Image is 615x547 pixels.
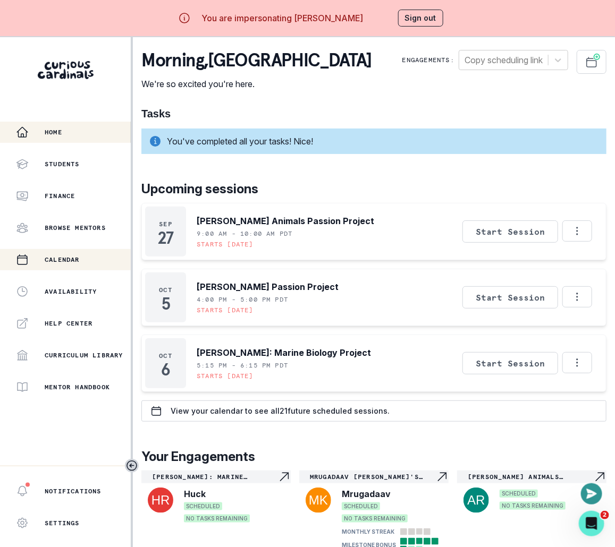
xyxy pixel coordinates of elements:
[45,519,80,527] p: Settings
[141,78,372,90] p: We're so excited you're here.
[462,286,558,309] button: Start Session
[197,215,374,227] p: [PERSON_NAME] Animals Passion Project
[398,10,443,27] button: Sign out
[45,160,80,168] p: Students
[278,471,291,483] svg: Navigate to engagement page
[402,56,454,64] p: Engagements:
[141,180,606,199] p: Upcoming sessions
[141,471,291,525] a: [PERSON_NAME]: Marine Biology ProjectNavigate to engagement pageHuckSCHEDULEDNO TASKS REMAINING
[45,383,110,391] p: Mentor Handbook
[342,488,391,500] p: Mrugadaav
[462,352,558,374] button: Start Session
[45,255,80,264] p: Calendar
[562,220,592,242] button: Options
[45,319,92,328] p: Help Center
[594,471,606,483] svg: Navigate to engagement page
[141,50,372,71] p: morning , [GEOGRAPHIC_DATA]
[45,487,102,495] p: Notifications
[159,352,172,360] p: Oct
[184,515,250,523] span: NO TASKS REMAINING
[45,287,97,296] p: Availability
[141,129,606,154] div: You've completed all your tasks! Nice!
[152,473,278,481] p: [PERSON_NAME]: Marine Biology Project
[457,471,606,515] a: [PERSON_NAME] Animals Passion ProjectNavigate to engagement pageSCHEDULEDNO TASKS REMAINING
[38,61,94,79] img: Curious Cardinals Logo
[141,447,606,466] p: Your Engagements
[125,459,139,473] button: Toggle sidebar
[159,286,172,294] p: Oct
[148,488,173,513] img: svg
[581,483,602,505] button: Open or close messaging widget
[158,233,173,243] p: 27
[162,298,170,309] p: 5
[184,502,222,510] span: SCHEDULED
[197,240,254,249] p: Starts [DATE]
[159,220,172,228] p: Sep
[45,192,75,200] p: Finance
[197,372,254,380] p: Starts [DATE]
[197,280,339,293] p: [PERSON_NAME] Passion Project
[197,361,288,370] p: 5:15 PM - 6:15 PM PDT
[342,515,408,523] span: NO TASKS REMAINING
[601,511,609,519] span: 2
[197,346,371,359] p: [PERSON_NAME]: Marine Biology Project
[462,220,558,243] button: Start Session
[579,511,604,536] iframe: Intercom live chat
[184,488,206,500] p: Huck
[464,488,489,513] img: svg
[310,473,436,481] p: Mrugadaav [PERSON_NAME]'s Environmental Science Passion Project
[500,490,538,498] span: SCHEDULED
[342,502,380,510] span: SCHEDULED
[197,295,288,304] p: 4:00 PM - 5:00 PM PDT
[342,528,394,536] p: MONTHLY STREAK
[171,407,390,415] p: View your calendar to see all 21 future scheduled sessions.
[141,107,606,120] h1: Tasks
[306,488,331,513] img: svg
[436,471,449,483] svg: Navigate to engagement page
[562,286,592,307] button: Options
[197,306,254,314] p: Starts [DATE]
[577,50,606,74] button: Schedule Sessions
[161,364,170,375] p: 6
[562,352,592,373] button: Options
[201,12,363,24] p: You are impersonating [PERSON_NAME]
[500,502,566,510] span: NO TASKS REMAINING
[45,128,62,136] p: Home
[468,473,594,481] p: [PERSON_NAME] Animals Passion Project
[197,229,292,238] p: 9:00 AM - 10:00 AM PDT
[45,224,106,232] p: Browse Mentors
[45,351,123,360] p: Curriculum Library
